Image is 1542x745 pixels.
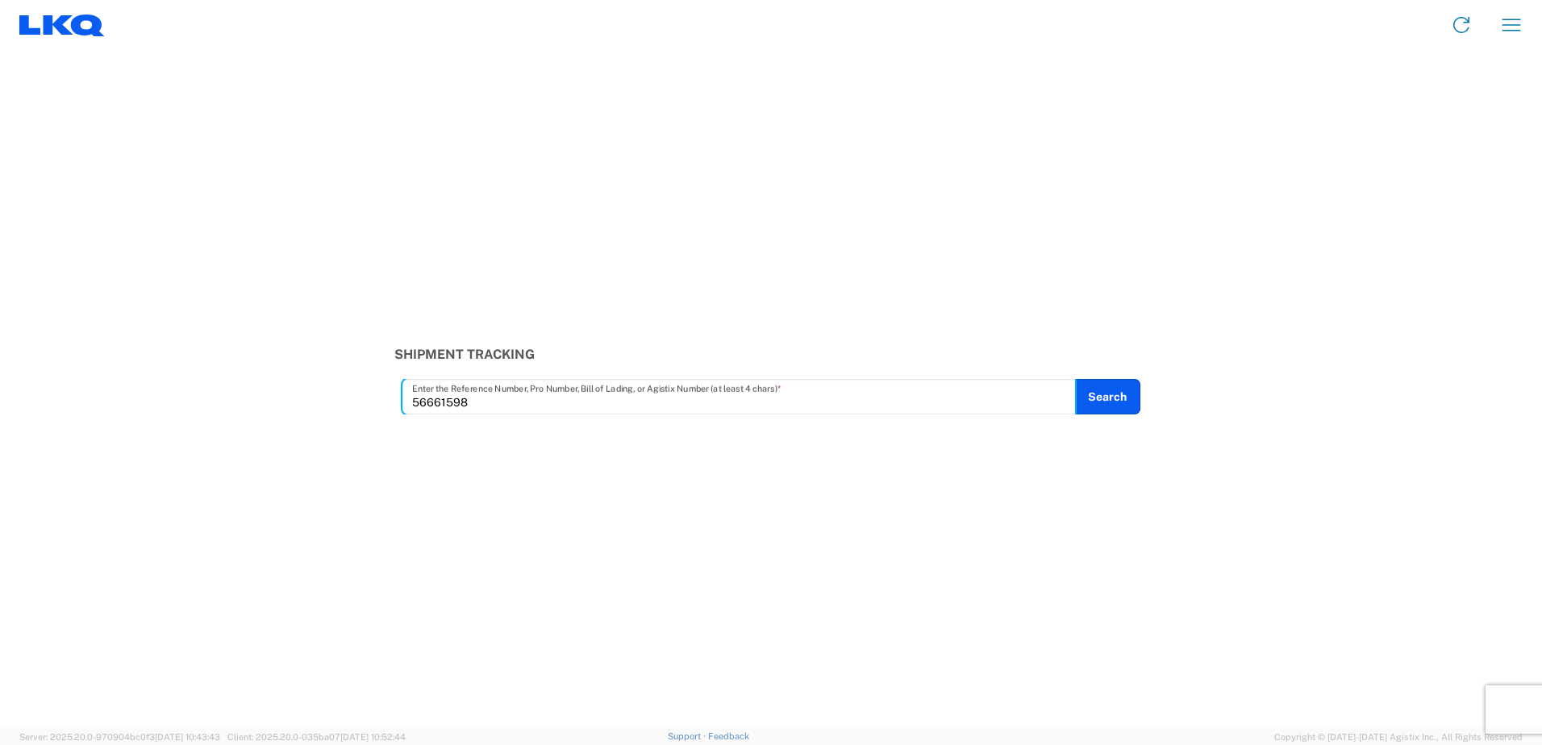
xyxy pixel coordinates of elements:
span: Client: 2025.20.0-035ba07 [227,732,406,742]
a: Support [668,731,708,741]
a: Feedback [708,731,749,741]
span: [DATE] 10:43:43 [155,732,220,742]
span: [DATE] 10:52:44 [340,732,406,742]
span: Server: 2025.20.0-970904bc0f3 [19,732,220,742]
h3: Shipment Tracking [394,347,1148,362]
span: Copyright © [DATE]-[DATE] Agistix Inc., All Rights Reserved [1274,730,1523,744]
button: Search [1075,379,1140,414]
